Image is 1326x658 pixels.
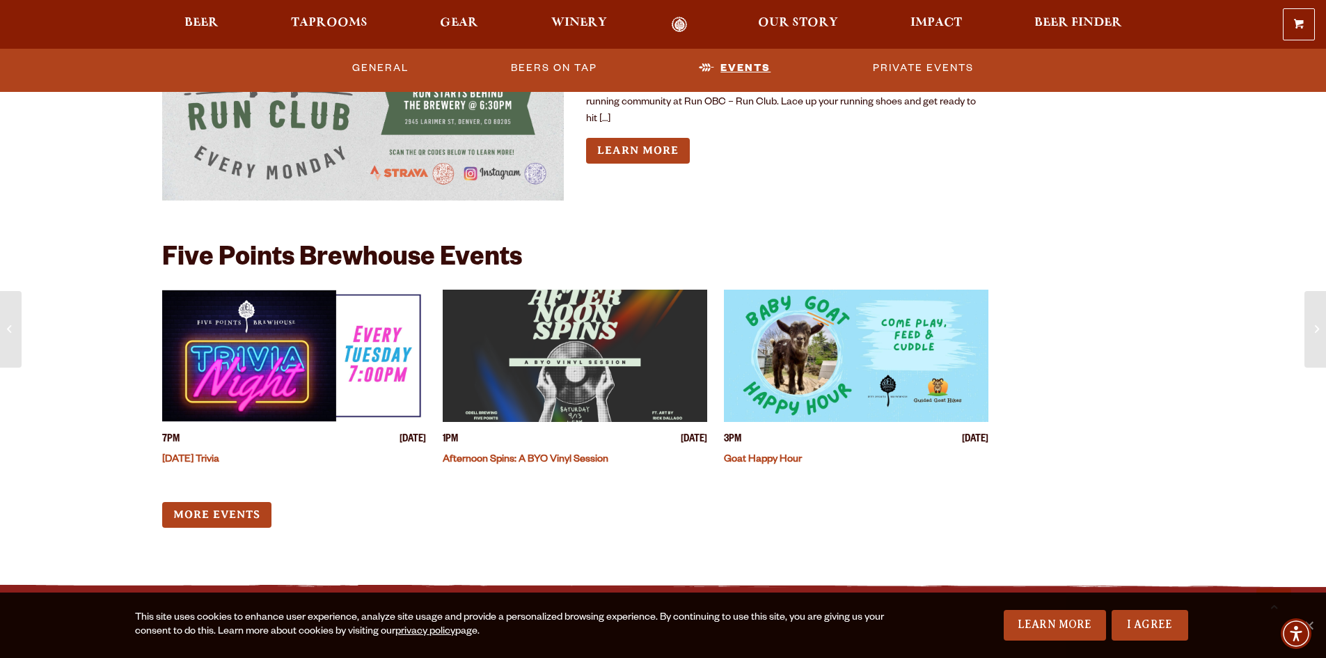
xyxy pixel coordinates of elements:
[962,433,988,448] span: [DATE]
[910,17,962,29] span: Impact
[347,52,414,84] a: General
[443,433,458,448] span: 1PM
[291,17,368,29] span: Taprooms
[1025,17,1131,33] a: Beer Finder
[135,611,889,639] div: This site uses cookies to enhance user experience, analyze site usage and provide a personalized ...
[542,17,616,33] a: Winery
[1281,618,1311,649] div: Accessibility Menu
[867,52,979,84] a: Private Events
[586,138,690,164] a: Learn more about Odell Run Club – Five Points
[175,17,228,33] a: Beer
[443,290,707,422] a: View event details
[1256,588,1291,623] a: Scroll to top
[184,17,219,29] span: Beer
[162,433,180,448] span: 7PM
[162,502,271,528] a: More Events (opens in a new window)
[1112,610,1188,641] a: I Agree
[901,17,971,33] a: Impact
[551,17,607,29] span: Winery
[282,17,377,33] a: Taprooms
[586,61,988,128] p: Get ready to lace up your sneakers and join the Run OBC – Run Club every [DATE] evening. $5 Pints...
[443,455,608,466] a: Afternoon Spins: A BYO Vinyl Session
[162,245,522,276] h2: Five Points Brewhouse Events
[1004,610,1106,641] a: Learn More
[654,17,706,33] a: Odell Home
[395,627,455,638] a: privacy policy
[724,455,802,466] a: Goat Happy Hour
[505,52,603,84] a: Beers on Tap
[758,17,838,29] span: Our Story
[724,433,741,448] span: 3PM
[400,433,426,448] span: [DATE]
[693,52,776,84] a: Events
[1034,17,1122,29] span: Beer Finder
[440,17,478,29] span: Gear
[681,433,707,448] span: [DATE]
[162,290,427,422] a: View event details
[724,290,988,422] a: View event details
[749,17,847,33] a: Our Story
[431,17,487,33] a: Gear
[162,455,219,466] a: [DATE] Trivia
